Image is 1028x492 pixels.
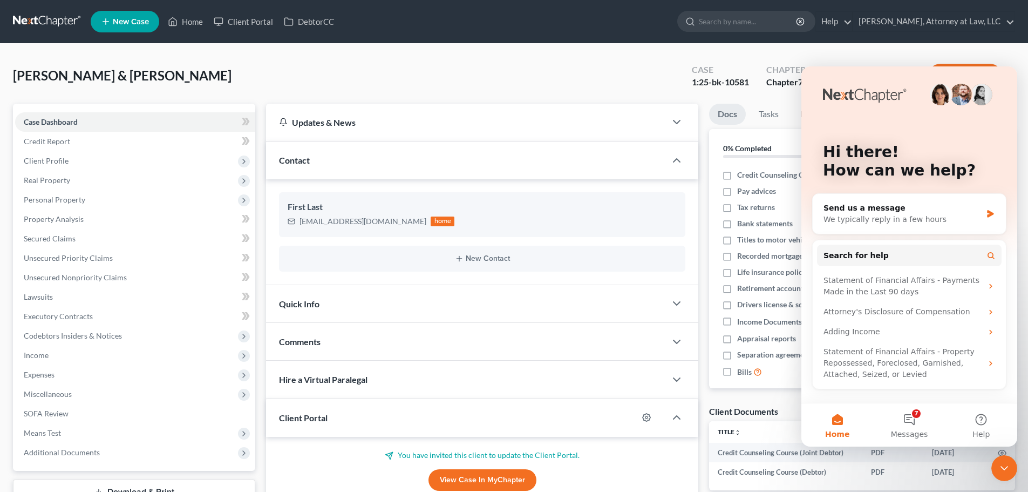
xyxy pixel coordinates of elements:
a: SOFA Review [15,404,255,423]
a: Secured Claims [15,229,255,248]
span: Client Profile [24,156,69,165]
span: Hire a Virtual Paralegal [279,374,367,385]
td: [DATE] [923,462,989,482]
span: Drivers license & social security card [737,299,860,310]
span: Bank statements [737,218,793,229]
div: Updates & News [279,117,653,128]
div: 1:25-bk-10581 [692,76,749,89]
a: Home [162,12,208,31]
span: Client Portal [279,413,328,423]
span: Real Property [24,176,70,185]
span: Means Test [24,428,61,437]
strong: 0% Completed [723,144,772,153]
span: Unsecured Nonpriority Claims [24,273,127,282]
span: Case Dashboard [24,117,78,126]
iframe: Intercom live chat [801,66,1017,447]
span: Retirement account statements [737,283,842,294]
a: View Case in MyChapter [428,469,536,491]
a: Events [792,104,834,125]
span: Comments [279,336,321,347]
iframe: Intercom live chat [991,455,1017,481]
span: Unsecured Priority Claims [24,253,113,262]
span: Recorded mortgages and deeds [737,251,841,261]
span: Property Analysis [24,214,84,224]
a: DebtorCC [278,12,339,31]
span: Codebtors Insiders & Notices [24,331,122,340]
a: Client Portal [208,12,278,31]
span: Income [24,351,49,360]
div: Client Documents [709,406,778,417]
div: First Last [288,201,677,214]
a: Docs [709,104,746,125]
span: Life insurance policies [737,267,812,278]
span: Lawsuits [24,292,53,301]
a: Tasks [750,104,787,125]
a: Property Analysis [15,210,255,229]
span: Titles to motor vehicles [737,234,815,245]
span: Income Documents [737,316,802,327]
span: Contact [279,155,310,165]
a: [PERSON_NAME], Attorney at Law, LLC [853,12,1015,31]
a: Unsecured Priority Claims [15,248,255,268]
div: Status [823,64,855,76]
span: Credit Counseling Certificate [737,170,834,180]
td: PDF [862,462,923,482]
button: New Contact [288,254,677,263]
td: Credit Counseling Course (Joint Debtor) [709,443,862,462]
div: Chapter [766,76,806,89]
span: [PERSON_NAME] & [PERSON_NAME] [13,68,232,83]
span: Expenses [24,370,55,379]
span: New Case [113,18,149,26]
span: Pay advices [737,186,776,197]
input: Search by name... [699,11,798,31]
div: [EMAIL_ADDRESS][DOMAIN_NAME] [299,216,426,227]
a: Executory Contracts [15,307,255,326]
a: Lawsuits [15,287,255,307]
span: Miscellaneous [24,389,72,399]
span: Tax returns [737,202,775,213]
div: Chapter [766,64,806,76]
span: Appraisal reports [737,333,796,344]
div: Case [692,64,749,76]
a: Help [816,12,852,31]
td: [DATE] [923,443,989,462]
span: Executory Contracts [24,312,93,321]
p: You have invited this client to update the Client Portal. [279,450,685,461]
button: Preview [928,64,1002,88]
span: Quick Info [279,299,319,309]
span: SOFA Review [24,409,69,418]
a: Credit Report [15,132,255,151]
a: Titleunfold_more [718,428,741,436]
i: unfold_more [734,429,741,436]
span: Bills [737,367,752,378]
span: Separation agreements or decrees of divorces [737,349,890,360]
span: 7 [798,77,803,87]
a: Case Dashboard [15,112,255,132]
div: home [431,217,454,226]
span: Additional Documents [24,448,100,457]
span: Personal Property [24,195,85,204]
td: Credit Counseling Course (Debtor) [709,462,862,482]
